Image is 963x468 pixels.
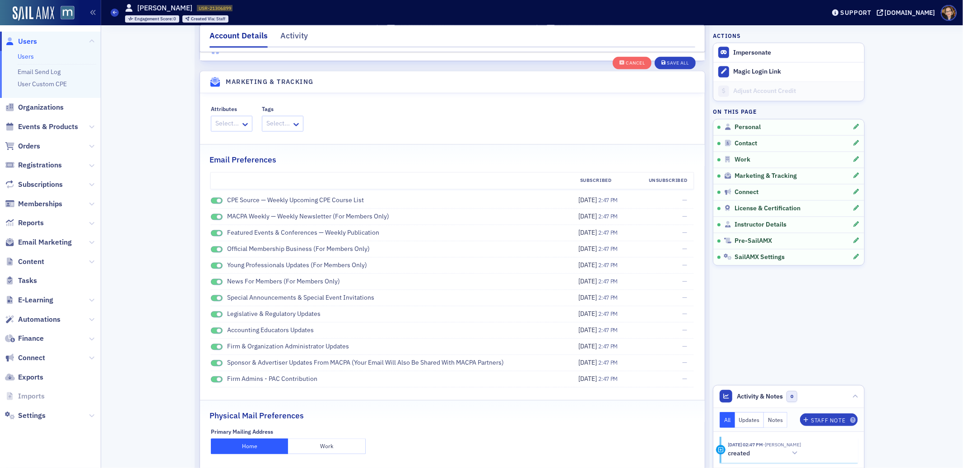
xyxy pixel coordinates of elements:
div: Cancel [626,61,645,66]
div: Attributes [211,106,237,113]
span: Contact [735,140,758,148]
span: on [211,198,223,204]
span: 2:47 PM [598,327,618,334]
span: Automations [18,315,60,324]
button: Updates [735,412,764,428]
a: User Custom CPE [18,80,67,88]
span: 2:47 PM [598,343,618,350]
div: Young Professionals Updates (for members only) [228,261,368,270]
span: [DATE] [578,343,598,351]
h4: Actions [713,32,741,40]
a: Users [18,52,34,60]
span: [DATE] [578,261,598,269]
span: Pre-SailAMX [735,237,772,246]
span: on [211,279,223,286]
div: Unsubscribed [618,177,693,185]
a: Finance [5,334,44,343]
span: 2:47 PM [598,262,618,269]
span: Exports [18,372,43,382]
span: 2:47 PM [598,310,618,318]
div: Created Via: Staff [182,15,228,23]
span: [DATE] [578,213,598,221]
span: SailAMX Settings [735,254,785,262]
span: Orders [18,141,40,151]
span: — [682,196,687,205]
h2: Email Preferences [209,154,276,166]
div: [DOMAIN_NAME] [885,9,935,17]
span: — [682,293,687,303]
span: Created Via : [191,16,216,22]
span: on [211,311,223,318]
div: Firm & Organization Administrator Updates [228,343,349,351]
span: Michelle Brown [763,441,801,448]
span: Work [735,156,751,164]
span: Activity & Notes [737,392,783,401]
div: News for Members (for members only) [228,278,340,286]
span: 2:47 PM [598,246,618,253]
div: Subscribed [542,177,618,185]
span: on [211,376,223,383]
span: Content [18,257,44,267]
span: Engagement Score : [135,16,174,22]
span: on [211,328,223,334]
div: CPE Source — Weekly Upcoming CPE Course List [228,196,364,205]
span: 2:47 PM [598,359,618,366]
span: [DATE] [578,310,598,318]
div: Engagement Score: 0 [125,15,180,23]
span: [DATE] [578,375,598,383]
h5: created [728,449,750,458]
span: 2:47 PM [598,213,618,220]
button: Cancel [613,56,651,69]
a: Subscriptions [5,180,63,190]
button: Notes [764,412,787,428]
a: Events & Products [5,122,78,132]
span: [DATE] [578,294,598,302]
button: Magic Login Link [713,62,864,82]
span: [DATE] [578,278,598,286]
span: — [682,310,687,319]
span: on [211,230,223,237]
span: Memberships [18,199,62,209]
div: Official Membership Business (for members only) [228,245,370,254]
span: Profile [941,5,957,21]
div: Adjust Account Credit [733,88,860,96]
div: Staff Note [811,418,846,423]
span: Tasks [18,276,37,286]
a: Adjust Account Credit [713,82,864,101]
span: Personal [735,124,761,132]
div: Staff [191,17,225,22]
span: — [682,228,687,238]
div: Save All [667,61,689,66]
a: View Homepage [54,6,74,21]
span: on [211,246,223,253]
span: on [211,360,223,367]
a: Settings [5,411,46,421]
span: [DATE] [578,196,598,204]
a: Email Marketing [5,237,72,247]
div: Legislative & Regulatory Updates [228,310,321,319]
span: — [682,375,687,384]
div: 0 [135,17,177,22]
img: SailAMX [13,6,54,21]
span: [DATE] [578,359,598,367]
span: on [211,214,223,221]
span: 2:47 PM [598,278,618,285]
a: Registrations [5,160,62,170]
a: Reports [5,218,44,228]
h4: Marketing & Tracking [226,78,314,87]
a: Content [5,257,44,267]
span: 0 [786,391,798,402]
a: Connect [5,353,45,363]
span: — [682,245,687,254]
span: 2:47 PM [598,375,618,383]
div: Magic Login Link [733,68,860,76]
button: Impersonate [733,49,771,57]
span: — [682,212,687,222]
span: on [211,295,223,302]
span: [DATE] [578,245,598,253]
a: Memberships [5,199,62,209]
a: Email Send Log [18,68,60,76]
a: Organizations [5,102,64,112]
div: MACPA Weekly — Weekly Newsletter (for members only) [228,213,390,221]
